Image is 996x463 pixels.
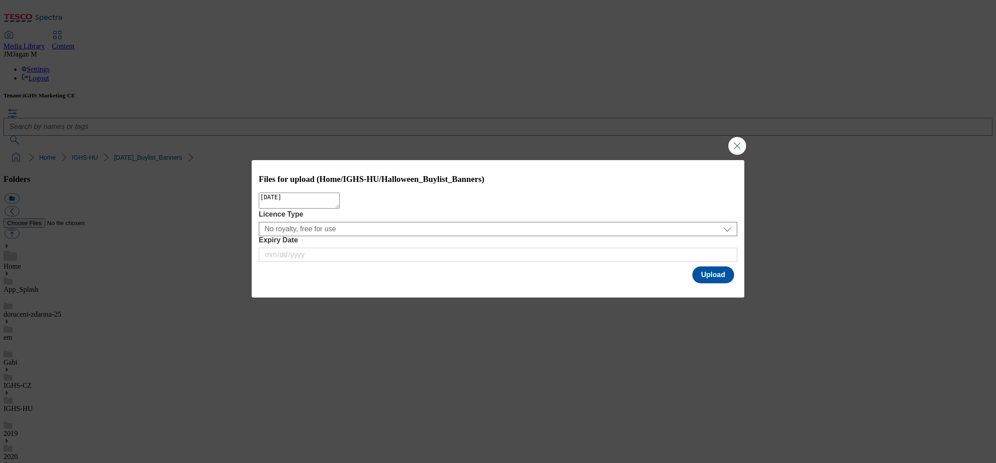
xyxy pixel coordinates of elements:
button: Upload [692,266,734,283]
h3: Files for upload (Home/IGHS-HU/Halloween_Buylist_Banners) [259,174,737,184]
div: Modal [252,160,744,298]
button: Close Modal [728,137,746,155]
label: Expiry Date [259,236,737,244]
label: Licence Type [259,210,737,218]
